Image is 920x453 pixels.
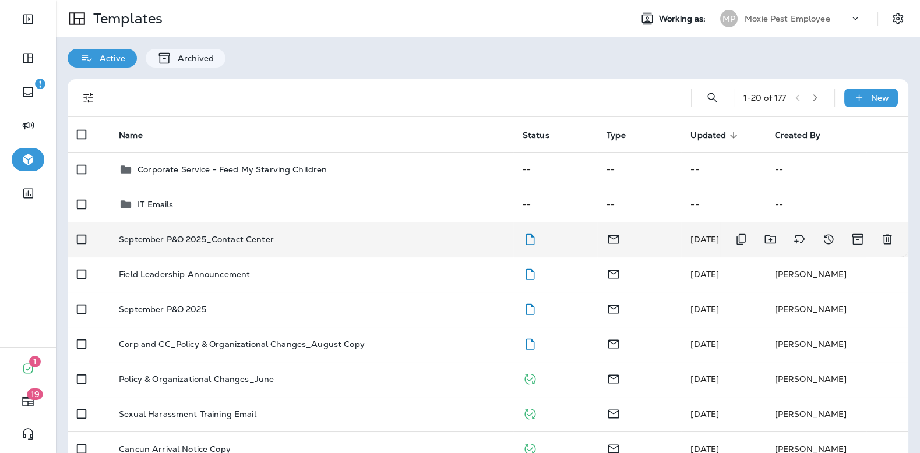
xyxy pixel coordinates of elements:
td: [PERSON_NAME] [766,292,908,327]
td: -- [681,152,765,187]
td: -- [513,152,597,187]
p: Archived [172,54,214,63]
button: 1 [12,357,44,380]
span: Created By [775,130,836,140]
div: 1 - 20 of 177 [743,93,787,102]
button: Search Templates [701,86,724,109]
p: Corporate Service - Feed My Starving Children [138,165,327,174]
p: Templates [89,10,163,27]
button: Expand Sidebar [12,8,44,31]
td: [PERSON_NAME] [766,257,908,292]
button: Add tags [788,228,811,251]
p: Moxie Pest Employee [745,14,830,23]
span: Status [523,130,565,140]
span: Updated [690,130,741,140]
p: IT Emails [138,200,173,209]
p: Active [94,54,125,63]
button: 19 [12,390,44,413]
span: Email [607,373,621,383]
button: Delete [876,228,899,251]
span: Email [607,408,621,418]
span: KeeAna Ward [690,374,719,384]
p: Corp and CC_Policy & Organizational Changes_August Copy [119,339,365,349]
td: -- [766,187,908,222]
p: Field Leadership Announcement [119,270,250,279]
button: Settings [887,8,908,29]
button: Archive [846,228,870,251]
span: Published [523,443,537,453]
p: September P&O 2025_Contact Center [119,235,274,244]
td: -- [766,152,908,187]
span: Draft [523,303,537,313]
td: -- [681,187,765,222]
span: Email [607,268,621,278]
td: -- [513,187,597,222]
td: -- [597,152,681,187]
span: Name [119,130,158,140]
td: [PERSON_NAME] [766,327,908,362]
span: Email [607,338,621,348]
button: Move to folder [759,228,782,251]
span: Draft [523,233,537,243]
span: Name [119,130,143,140]
button: View Changelog [817,228,840,251]
span: Updated [690,130,726,140]
span: Email [607,443,621,453]
td: [PERSON_NAME] [766,397,908,431]
span: Status [523,130,549,140]
span: Created By [775,130,820,140]
span: Type [607,130,641,140]
span: KeeAna Ward [690,409,719,419]
span: 1 [29,356,41,367]
td: [PERSON_NAME] [766,362,908,397]
div: MP [720,10,738,27]
span: 19 [27,388,43,400]
span: Working as: [659,14,708,24]
span: Draft [523,268,537,278]
button: Filters [77,86,100,109]
button: Duplicate [729,228,753,251]
p: Sexual Harassment Training Email [119,409,256,419]
span: KeeAna Ward [690,269,719,279]
td: -- [597,187,681,222]
span: KeeAna Ward [690,304,719,314]
span: Draft [523,338,537,348]
span: Published [523,408,537,418]
span: Email [607,233,621,243]
span: KeeAna Ward [690,339,719,349]
p: New [871,93,889,102]
span: Published [523,373,537,383]
span: KeeAna Ward [690,234,719,245]
p: September P&O 2025 [119,305,206,314]
span: Type [607,130,626,140]
span: Email [607,303,621,313]
p: Policy & Organizational Changes_June [119,374,274,384]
